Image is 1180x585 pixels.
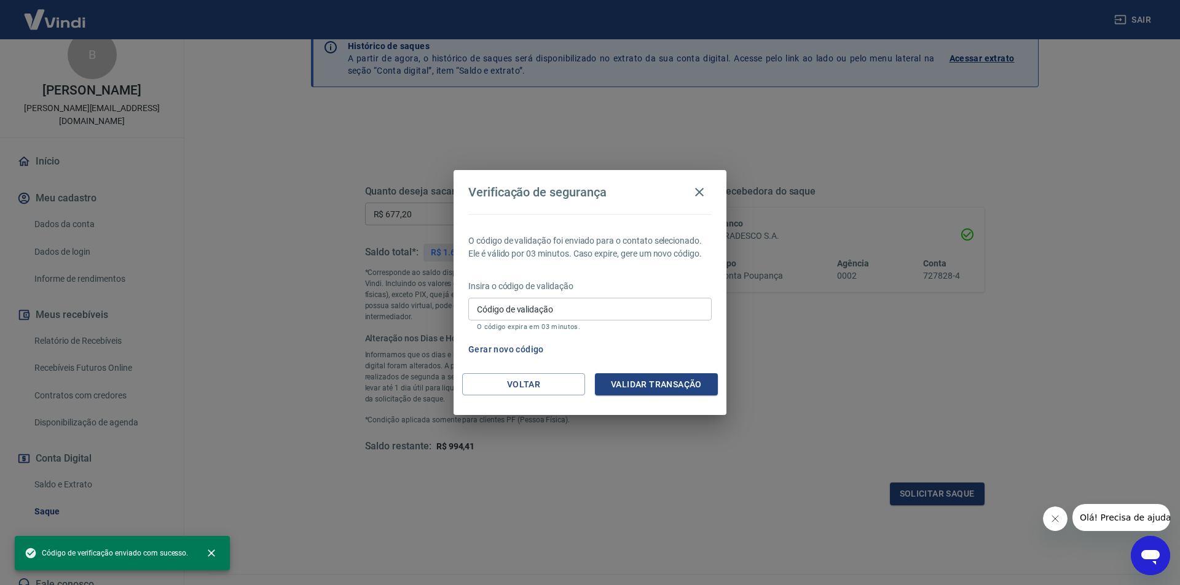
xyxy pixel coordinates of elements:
button: Voltar [462,373,585,396]
span: Código de verificação enviado com sucesso. [25,547,188,559]
button: close [198,540,225,567]
p: O código de validação foi enviado para o contato selecionado. Ele é válido por 03 minutos. Caso e... [468,234,712,260]
iframe: Botão para abrir a janela de mensagens [1131,536,1170,575]
span: Olá! Precisa de ajuda? [7,9,103,18]
h4: Verificação de segurança [468,185,607,200]
iframe: Fechar mensagem [1043,506,1068,531]
p: Insira o código de validação [468,280,712,293]
button: Gerar novo código [463,338,549,361]
iframe: Mensagem da empresa [1072,504,1170,531]
button: Validar transação [595,373,718,396]
p: O código expira em 03 minutos. [477,323,703,331]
